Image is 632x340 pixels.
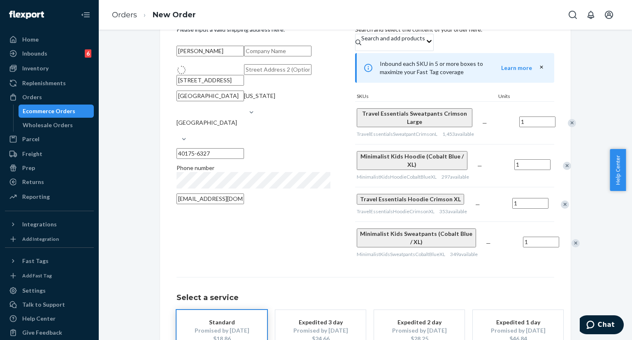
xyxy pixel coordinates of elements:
button: Close Navigation [77,7,94,23]
input: Search and add products [361,42,362,51]
div: Standard [189,318,255,326]
button: Help Center [610,149,626,191]
input: [US_STATE] [244,100,245,108]
span: Phone number [177,164,214,171]
a: Add Integration [5,234,94,244]
a: Prep [5,161,94,175]
button: close [539,64,544,72]
button: Integrations [5,218,94,231]
input: Email (Only Required for International) [177,193,244,204]
span: 297 available [441,174,469,180]
span: — [475,201,480,208]
a: Add Fast Tag [5,271,94,281]
a: Orders [112,10,137,19]
input: ZIP Code [177,148,244,159]
span: TravelEssentialsHoodieCrimsonXL [357,208,434,214]
div: Add Integration [22,235,59,242]
a: Ecommerce Orders [19,105,94,118]
button: Give Feedback [5,326,94,339]
div: Ecommerce Orders [23,107,75,115]
a: Freight [5,147,94,161]
div: Integrations [22,220,57,228]
input: City [177,91,244,101]
a: Reporting [5,190,94,203]
div: Promised by [DATE] [288,326,353,335]
span: 353 available [439,208,467,214]
div: Search and add products [361,34,425,42]
div: Expedited 2 day [386,318,452,326]
span: — [477,162,482,169]
div: Wholesale Orders [23,121,73,129]
div: [US_STATE] [244,92,275,100]
button: Travel Essentials Hoodie Crimson XL [357,194,464,205]
a: New Order [153,10,196,19]
button: Open Search Box [565,7,581,23]
div: 6 [85,49,91,58]
a: Wholesale Orders [19,119,94,132]
input: First & Last Name [177,46,244,56]
div: Expedited 3 day [288,318,353,326]
a: Inbounds6 [5,47,94,60]
div: Replenishments [22,79,66,87]
a: Inventory [5,62,94,75]
div: Reporting [22,193,50,201]
a: Parcel [5,133,94,146]
span: Travel Essentials Sweatpants Crimson Large [362,110,467,125]
div: Settings [22,286,46,295]
div: Inbound each SKU in 5 or more boxes to maximize your Fast Tag coverage [355,53,554,83]
div: Expedited 1 day [485,318,551,326]
div: Promised by [DATE] [189,326,255,335]
span: Minimalist Kids Hoodie (Cobalt Blue / XL) [360,153,464,168]
div: Add Fast Tag [22,272,52,279]
div: Give Feedback [22,328,62,337]
div: Returns [22,178,44,186]
span: Travel Essentials Hoodie Crimson XL [360,196,461,203]
button: Learn more [501,64,532,72]
img: Flexport logo [9,11,44,19]
div: Promised by [DATE] [386,326,452,335]
a: Replenishments [5,77,94,90]
button: Fast Tags [5,254,94,268]
a: Home [5,33,94,46]
button: Minimalist Kids Hoodie (Cobalt Blue / XL) [357,151,467,170]
iframe: Opens a widget where you can chat to one of our agents [580,315,624,336]
div: Orders [22,93,42,101]
div: Inventory [22,64,49,72]
a: Help Center [5,312,94,325]
div: Freight [22,150,42,158]
span: Minimalist Kids Sweatpants (Cobalt Blue / XL) [360,230,472,245]
button: Open notifications [583,7,599,23]
button: Travel Essentials Sweatpants Crimson Large [357,108,472,127]
span: 1,453 available [442,131,474,137]
button: Open account menu [601,7,617,23]
input: Company Name [244,46,311,56]
span: TravelEssentialsSweatpantCrimsonL [357,131,437,137]
h1: Select a service [177,294,554,302]
button: Talk to Support [5,298,94,311]
div: Talk to Support [22,300,65,309]
div: Home [22,35,39,44]
div: Remove Item [572,239,580,247]
div: SKUs [355,93,497,101]
span: — [482,119,487,126]
span: MinimalistKidsHoodieCobaltBlueXL [357,174,437,180]
div: [GEOGRAPHIC_DATA] [177,119,237,127]
a: Settings [5,284,94,297]
span: MinimalistKidsSweatpantsCobaltBlueXL [357,251,445,257]
div: Remove Item [561,200,569,209]
div: Remove Item [563,162,571,170]
button: Minimalist Kids Sweatpants (Cobalt Blue / XL) [357,228,476,247]
span: — [486,240,491,247]
input: Street Address [177,75,244,86]
div: Help Center [22,314,56,323]
span: 349 available [450,251,478,257]
ol: breadcrumbs [105,3,202,27]
div: Fast Tags [22,257,49,265]
div: Promised by [DATE] [485,326,551,335]
div: Remove Item [568,119,576,127]
div: Inbounds [22,49,47,58]
input: Quantity [523,237,559,247]
input: Street Address 2 (Optional) [244,64,311,75]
